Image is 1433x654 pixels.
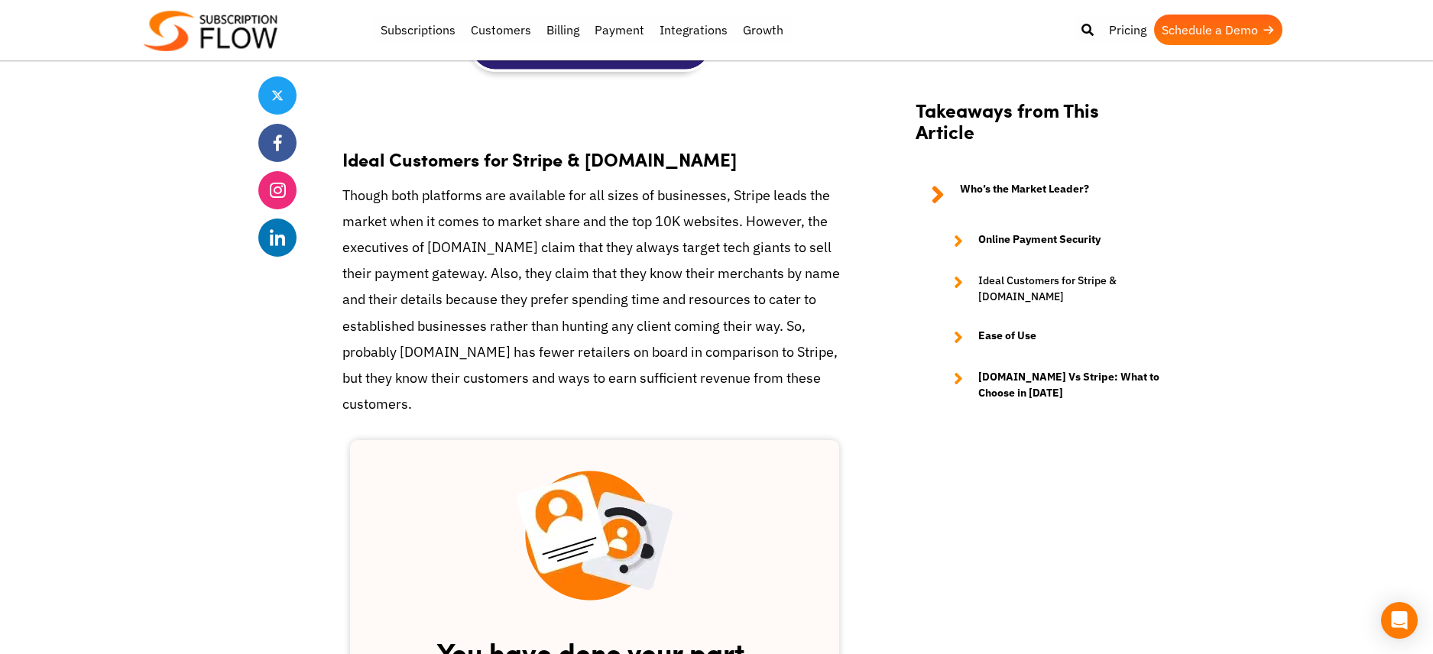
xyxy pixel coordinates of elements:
[978,328,1036,346] strong: Ease of Use
[960,181,1089,209] strong: Who’s the Market Leader?
[916,99,1160,158] h2: Takeaways from This Article
[587,15,652,45] a: Payment
[939,328,1160,346] a: Ease of Use
[539,15,587,45] a: Billing
[735,15,791,45] a: Growth
[939,231,1160,250] a: Online Payment Security
[342,132,847,170] h3: Ideal Customers for Stripe & [DOMAIN_NAME]
[342,183,847,418] p: Though both platforms are available for all sizes of businesses, Stripe leads the market when it ...
[939,273,1160,305] a: Ideal Customers for Stripe & [DOMAIN_NAME]
[978,231,1101,250] strong: Online Payment Security
[144,11,277,51] img: Subscriptionflow
[652,15,735,45] a: Integrations
[373,15,463,45] a: Subscriptions
[978,369,1160,401] strong: [DOMAIN_NAME] Vs Stripe: What to Choose in [DATE]
[939,369,1160,401] a: [DOMAIN_NAME] Vs Stripe: What to Choose in [DATE]
[1381,602,1418,639] div: Open Intercom Messenger
[516,471,673,601] img: blog-inner scetion
[463,15,539,45] a: Customers
[1154,15,1282,45] a: Schedule a Demo
[1101,15,1154,45] a: Pricing
[916,181,1160,209] a: Who’s the Market Leader?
